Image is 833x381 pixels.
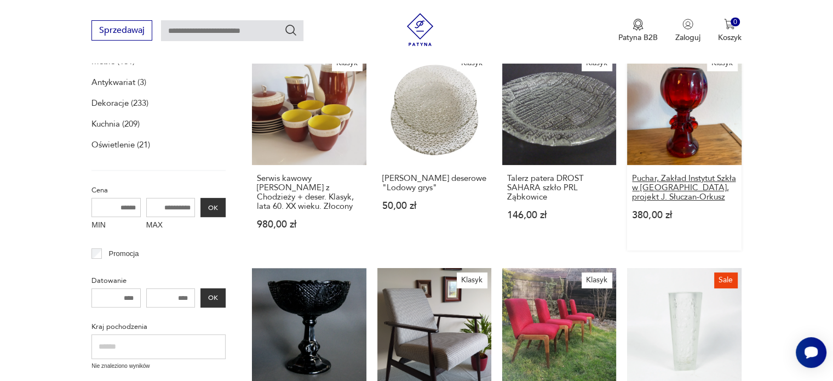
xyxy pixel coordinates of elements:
button: 0Koszyk [718,19,742,43]
button: Szukaj [284,24,297,37]
h3: Puchar, Zakład Instytut Szkła w [GEOGRAPHIC_DATA], projekt J. Słuczan-Orkusz [632,174,736,202]
a: KlasykPuchar, Zakład Instytut Szkła w Krakowie, projekt J. Słuczan-OrkuszPuchar, Zakład Instytut ... [627,51,741,251]
a: KlasykTalerzyki deserowe "Lodowy grys"[PERSON_NAME] deserowe "Lodowy grys"50,00 zł [377,51,491,251]
div: 0 [731,18,740,27]
p: 146,00 zł [507,211,611,220]
p: Cena [91,184,226,196]
a: Sprzedawaj [91,27,152,35]
h3: [PERSON_NAME] deserowe "Lodowy grys" [382,174,486,192]
a: Dekoracje (233) [91,95,148,111]
p: 380,00 zł [632,211,736,220]
img: Patyna - sklep z meblami i dekoracjami vintage [404,13,436,46]
img: Ikonka użytkownika [682,19,693,30]
label: MIN [91,217,141,235]
p: 980,00 zł [257,220,361,229]
button: OK [200,198,226,217]
a: KlasykTalerz patera DROST SAHARA szkło PRL ZąbkowiceTalerz patera DROST SAHARA szkło PRL Ząbkowic... [502,51,616,251]
button: OK [200,288,226,308]
label: MAX [146,217,196,235]
p: Koszyk [718,32,742,43]
iframe: Smartsupp widget button [796,337,826,368]
p: Patyna B2B [618,32,658,43]
a: Antykwariat (3) [91,75,146,90]
button: Sprzedawaj [91,20,152,41]
img: Ikona medalu [633,19,644,31]
a: Oświetlenie (21) [91,137,150,152]
p: Kraj pochodzenia [91,321,226,333]
h3: Talerz patera DROST SAHARA szkło PRL Ząbkowice [507,174,611,202]
p: 50,00 zł [382,201,486,211]
button: Patyna B2B [618,19,658,43]
img: Ikona koszyka [724,19,735,30]
a: KlasykSerwis kawowy Aldona z Chodzieży + deser. Klasyk, lata 60. XX wieku. ZłoconySerwis kawowy [... [252,51,366,251]
p: Zaloguj [675,32,700,43]
p: Nie znaleziono wyników [91,362,226,371]
p: Datowanie [91,275,226,287]
button: Zaloguj [675,19,700,43]
p: Promocja [109,248,139,260]
a: Kuchnia (209) [91,116,140,132]
a: Ikona medaluPatyna B2B [618,19,658,43]
h3: Serwis kawowy [PERSON_NAME] z Chodzieży + deser. Klasyk, lata 60. XX wieku. Złocony [257,174,361,211]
